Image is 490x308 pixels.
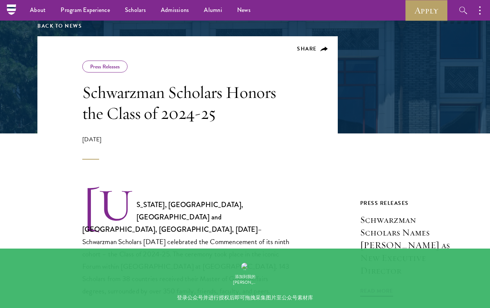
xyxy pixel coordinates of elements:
[37,22,82,30] a: Back to News
[297,46,328,52] button: Share
[82,135,293,160] div: [DATE]
[82,200,258,234] strong: [US_STATE], [GEOGRAPHIC_DATA], [GEOGRAPHIC_DATA] and [GEOGRAPHIC_DATA], [GEOGRAPHIC_DATA], [DATE]
[82,82,293,124] h1: Schwarzman Scholars Honors the Class of 2024-25
[360,213,453,277] h3: Schwarzman Scholars Names [PERSON_NAME] as New Executive Director
[90,63,120,70] a: Press Releases
[360,198,453,298] a: Press Releases Schwarzman Scholars Names [PERSON_NAME] as New Executive Director Read More
[297,45,317,53] span: Share
[82,188,293,297] p: – Schwarzman Scholars [DATE] celebrated the Commencement of its ninth cohort – the Class of 2024-...
[360,198,453,208] div: Press Releases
